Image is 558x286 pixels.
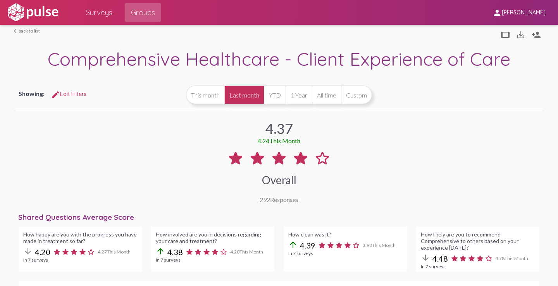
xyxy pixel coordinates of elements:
div: In 7 surveys [421,264,535,269]
span: This Month [372,242,396,248]
button: tablet [498,27,513,42]
div: How involved are you in decisions regarding your care and treatment? [156,231,270,244]
div: How clean was it? [288,231,402,238]
span: [PERSON_NAME] [502,9,546,16]
button: This month [186,86,224,104]
div: 4.24 [258,137,300,144]
span: 292 [260,196,270,203]
mat-icon: Person [532,30,541,39]
button: YTD [264,86,286,104]
span: 4.27 [98,249,131,255]
mat-icon: tablet [501,30,510,39]
span: 4.20 [230,249,263,255]
div: Shared Questions Average Score [18,212,544,222]
img: white-logo.svg [6,3,60,22]
span: 4.78 [495,255,528,261]
mat-icon: Download [516,30,525,39]
div: How happy are you with the progress you have made in treatment so far? [23,231,137,244]
div: Responses [260,196,298,203]
div: Overall [262,173,296,187]
div: Comprehensive Healthcare - Client Experience of Care [14,47,544,72]
div: In 7 surveys [23,257,137,263]
mat-icon: person [493,8,502,17]
mat-icon: arrow_downward [23,247,33,256]
span: This Month [239,249,263,255]
button: All time [312,86,341,104]
button: Custom [341,86,372,104]
a: Surveys [80,3,119,22]
span: This Month [107,249,131,255]
div: In 7 surveys [288,250,402,256]
span: 3.90 [363,242,396,248]
button: Edit FiltersEdit Filters [45,87,93,101]
button: Download [513,27,529,42]
mat-icon: arrow_upward [156,247,165,256]
span: Edit Filters [51,91,86,98]
button: 1 Year [286,86,312,104]
a: Groups [125,3,161,22]
span: 4.39 [300,241,315,250]
span: 4.20 [35,247,50,257]
mat-icon: arrow_upward [288,240,298,249]
mat-icon: arrow_downward [421,253,430,262]
span: Groups [131,5,155,19]
mat-icon: Edit Filters [51,90,60,99]
div: 4.37 [265,120,293,137]
span: Showing: [19,90,45,97]
span: 4.48 [432,254,448,263]
span: 4.38 [167,247,183,257]
mat-icon: arrow_back_ios [14,29,19,33]
span: This Month [269,137,300,144]
a: back to list [14,28,40,34]
button: Person [529,27,544,42]
div: In 7 surveys [156,257,270,263]
div: How likely are you to recommend Comprehensive to others based on your experience [DATE]? [421,231,535,251]
span: Surveys [86,5,112,19]
button: Last month [224,86,264,104]
span: This Month [505,255,528,261]
button: [PERSON_NAME] [486,5,552,19]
